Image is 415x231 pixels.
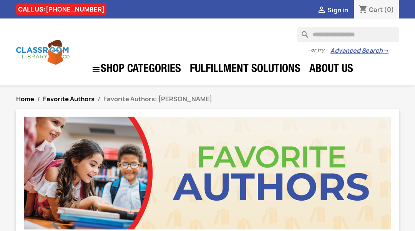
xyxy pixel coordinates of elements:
[317,6,348,14] a:  Sign in
[103,95,212,103] span: Favorite Authors: [PERSON_NAME]
[384,5,394,14] span: (0)
[186,62,304,77] a: Fulfillment Solutions
[317,6,326,15] i: 
[16,3,106,15] div: CALL US:
[369,5,383,14] span: Cart
[46,5,105,13] a: [PHONE_NUMBER]
[383,47,388,55] span: →
[359,5,368,15] i: shopping_cart
[16,95,34,103] a: Home
[297,27,399,42] input: Search
[305,62,357,77] a: About Us
[16,40,70,65] img: Classroom Library Company
[43,95,95,103] a: Favorite Authors
[330,47,388,55] a: Advanced Search→
[24,117,391,229] img: CLC_Favorite_Authors.jpg
[91,65,101,74] i: 
[327,6,348,14] span: Sign in
[308,46,330,54] span: - or try -
[297,27,307,36] i: search
[88,61,185,78] a: SHOP CATEGORIES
